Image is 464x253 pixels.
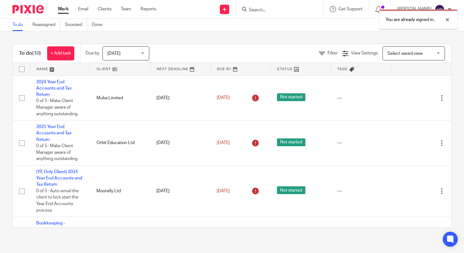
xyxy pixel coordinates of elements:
[36,144,77,161] span: 0 of 5 · Make Client Manager aware of anything outstanding
[150,75,210,121] td: [DATE]
[386,17,434,23] p: You are already signed in.
[12,19,28,31] a: To do
[107,51,121,56] span: [DATE]
[337,188,385,194] div: ---
[36,99,77,116] span: 0 of 5 · Make Client Manager aware of anything outstanding
[92,19,107,31] a: Done
[32,51,41,56] span: (10)
[217,189,230,193] span: [DATE]
[150,165,210,217] td: [DATE]
[351,51,378,55] span: View Settings
[32,19,60,31] a: Reassigned
[217,141,230,145] span: [DATE]
[337,95,385,101] div: ---
[328,51,338,55] span: Filter
[217,96,230,100] span: [DATE]
[150,217,210,249] td: [DATE]
[36,80,72,97] a: 2024 Year End Accounts and Tax Return
[90,217,151,249] td: Bibowines Limited
[435,4,445,14] img: svg%3E
[121,6,131,12] a: Team
[98,6,111,12] a: Clients
[337,140,385,146] div: ---
[47,46,74,60] a: + Add task
[36,125,72,142] a: 2025 Year End Accounts and Tax Return
[36,189,79,213] span: 0 of 5 · Auto-email the client to kick start the Year End Accounts process
[150,121,210,166] td: [DATE]
[277,138,305,146] span: Not started
[337,67,348,71] span: Tags
[277,186,305,194] span: Not started
[141,6,156,12] a: Reports
[90,165,151,217] td: Moorelly Ltd
[36,221,65,232] a: Bookkeeping - Automated
[86,50,99,56] p: Due by
[58,6,69,12] a: Work
[12,5,44,13] img: Pixie
[78,6,88,12] a: Email
[19,50,41,57] h1: To do
[36,170,82,187] a: (YE Only Client) 2024 Year End Accounts and Tax Return
[277,93,305,101] span: Not started
[65,19,87,31] a: Snoozed
[90,75,151,121] td: Muba Limited
[90,121,151,166] td: Orbit Education Ltd
[387,51,422,56] span: Select saved view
